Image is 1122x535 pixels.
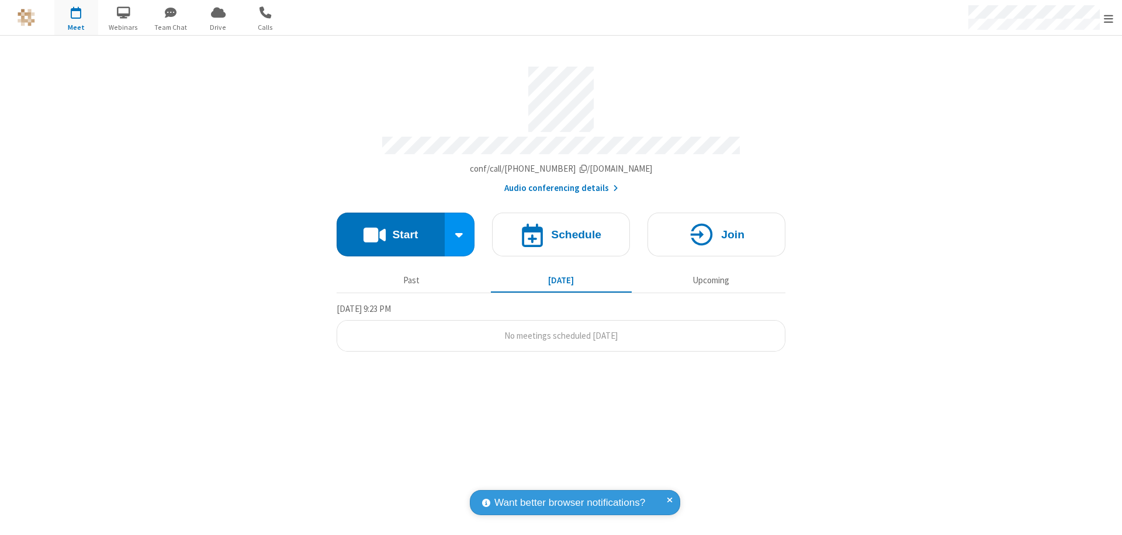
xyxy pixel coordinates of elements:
[102,22,146,33] span: Webinars
[470,162,653,176] button: Copy my meeting room linkCopy my meeting room link
[244,22,288,33] span: Calls
[337,58,785,195] section: Account details
[392,229,418,240] h4: Start
[54,22,98,33] span: Meet
[337,213,445,256] button: Start
[647,213,785,256] button: Join
[337,302,785,352] section: Today's Meetings
[492,213,630,256] button: Schedule
[491,269,632,291] button: [DATE]
[504,330,618,341] span: No meetings scheduled [DATE]
[341,269,482,291] button: Past
[551,229,601,240] h4: Schedule
[18,9,35,26] img: QA Selenium DO NOT DELETE OR CHANGE
[196,22,240,33] span: Drive
[445,213,475,256] div: Start conference options
[470,163,653,174] span: Copy my meeting room link
[337,303,391,314] span: [DATE] 9:23 PM
[721,229,744,240] h4: Join
[640,269,781,291] button: Upcoming
[504,182,618,195] button: Audio conferencing details
[149,22,193,33] span: Team Chat
[494,495,645,510] span: Want better browser notifications?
